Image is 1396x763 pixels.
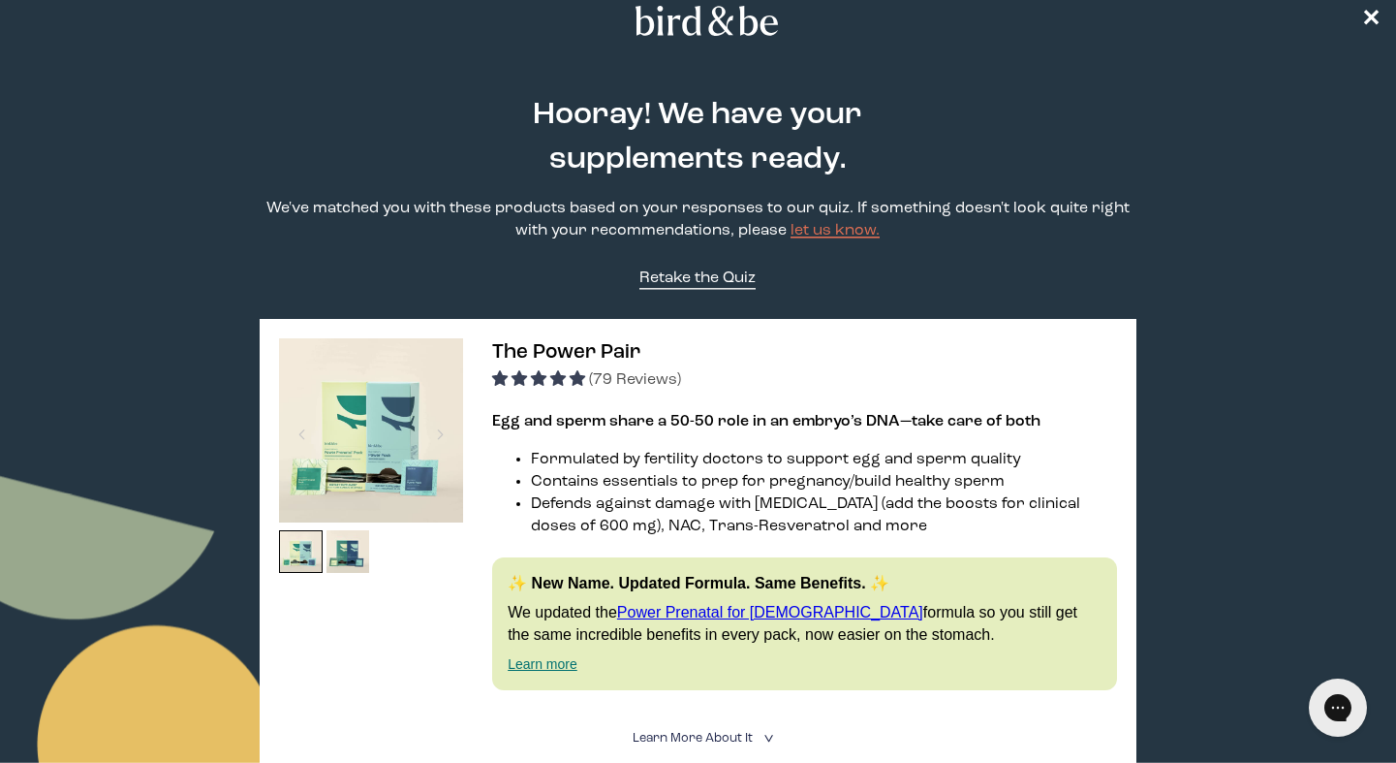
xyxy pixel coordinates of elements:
[326,530,370,574] img: thumbnail image
[1361,4,1380,38] a: ✕
[1361,9,1380,32] span: ✕
[639,268,756,290] a: Retake the Quiz
[617,604,923,620] a: Power Prenatal for [DEMOGRAPHIC_DATA]
[492,342,640,363] span: The Power Pair
[279,338,463,523] img: thumbnail image
[260,198,1136,242] p: We've matched you with these products based on your responses to our quiz. If something doesn't l...
[633,732,753,745] span: Learn More About it
[589,372,681,388] span: (79 Reviews)
[758,733,776,744] i: <
[531,493,1117,538] li: Defends against damage with [MEDICAL_DATA] (add the boosts for clinical doses of 600 mg), NAC, Tr...
[1299,672,1377,744] iframe: Gorgias live chat messenger
[633,729,762,747] summary: Learn More About it <
[791,223,880,238] a: let us know.
[508,656,577,672] a: Learn more
[508,602,1101,646] p: We updated the formula so you still get the same incredible benefits in every pack, now easier on...
[531,471,1117,493] li: Contains essentials to prep for pregnancy/build healthy sperm
[508,575,889,591] strong: ✨ New Name. Updated Formula. Same Benefits. ✨
[492,372,589,388] span: 4.92 stars
[639,270,756,286] span: Retake the Quiz
[531,449,1117,471] li: Formulated by fertility doctors to support egg and sperm quality
[279,530,323,574] img: thumbnail image
[435,93,961,182] h2: Hooray! We have your supplements ready.
[492,414,1040,429] strong: Egg and sperm share a 50-50 role in an embryo’s DNA—take care of both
